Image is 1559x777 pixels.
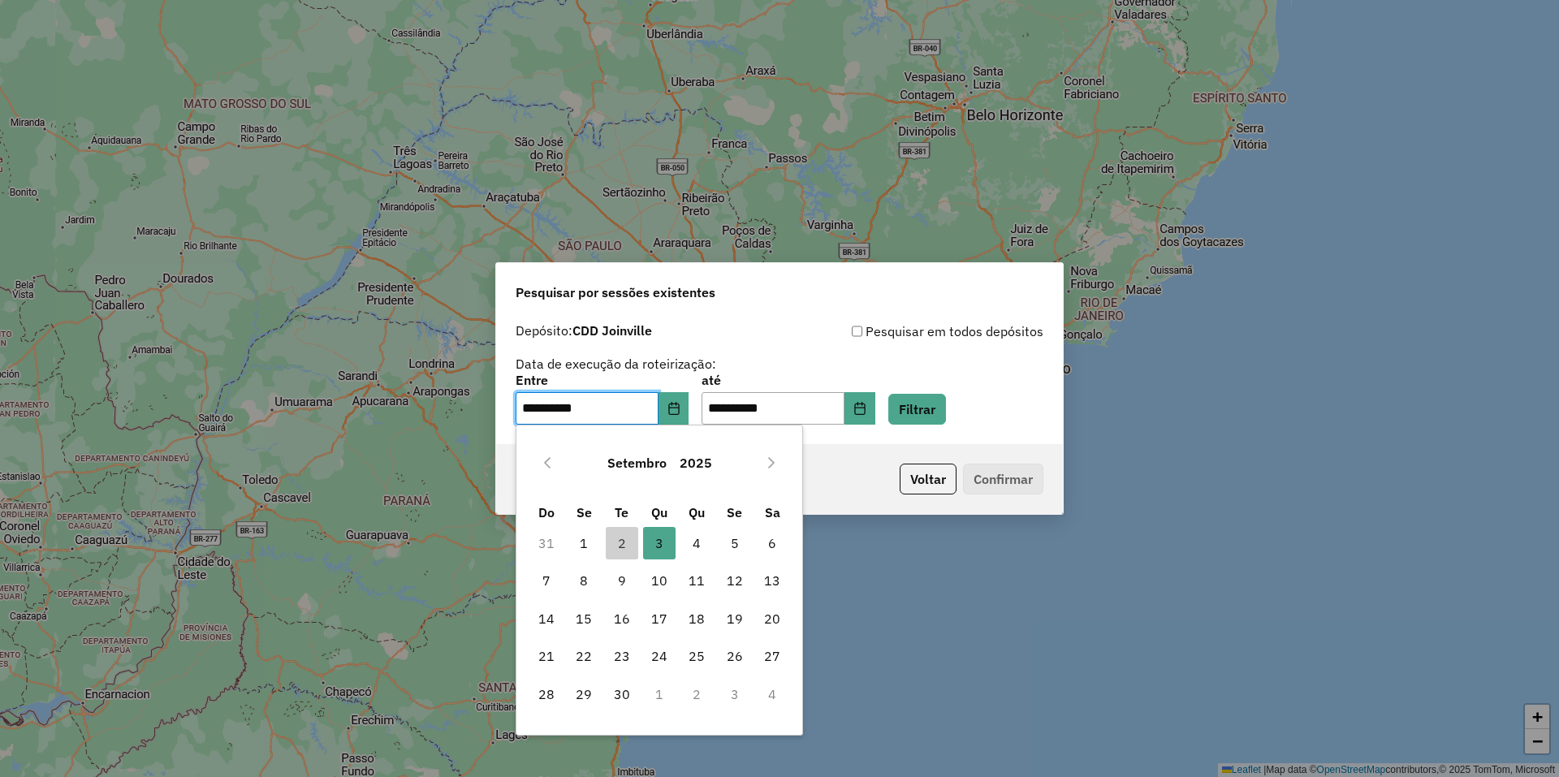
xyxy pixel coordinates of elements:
[568,564,600,597] span: 8
[606,564,638,597] span: 9
[678,524,715,562] td: 4
[719,564,751,597] span: 12
[754,524,791,562] td: 6
[680,527,713,559] span: 4
[568,602,600,635] span: 15
[530,602,563,635] span: 14
[528,524,565,562] td: 31
[765,504,780,520] span: Sa
[565,524,602,562] td: 1
[756,640,788,672] span: 27
[641,600,678,637] td: 17
[565,600,602,637] td: 15
[606,640,638,672] span: 23
[565,562,602,599] td: 8
[659,392,689,425] button: Choose Date
[516,370,689,390] label: Entre
[779,322,1043,341] div: Pesquisar em todos depósitos
[643,527,676,559] span: 3
[680,602,713,635] span: 18
[716,600,754,637] td: 19
[754,562,791,599] td: 13
[568,640,600,672] span: 22
[538,504,555,520] span: Do
[565,675,602,712] td: 29
[643,602,676,635] span: 17
[516,354,716,373] label: Data de execução da roteirização:
[602,600,640,637] td: 16
[615,504,628,520] span: Te
[602,675,640,712] td: 30
[719,640,751,672] span: 26
[530,640,563,672] span: 21
[680,564,713,597] span: 11
[568,527,600,559] span: 1
[641,524,678,562] td: 3
[678,675,715,712] td: 2
[606,527,638,559] span: 2
[565,637,602,675] td: 22
[528,600,565,637] td: 14
[602,562,640,599] td: 9
[643,564,676,597] span: 10
[530,564,563,597] span: 7
[716,562,754,599] td: 12
[572,322,652,339] strong: CDD Joinville
[516,321,652,340] label: Depósito:
[641,637,678,675] td: 24
[568,678,600,710] span: 29
[643,640,676,672] span: 24
[716,637,754,675] td: 26
[678,637,715,675] td: 25
[641,675,678,712] td: 1
[844,392,875,425] button: Choose Date
[678,562,715,599] td: 11
[754,675,791,712] td: 4
[528,675,565,712] td: 28
[606,602,638,635] span: 16
[528,637,565,675] td: 21
[528,562,565,599] td: 7
[702,370,875,390] label: até
[756,564,788,597] span: 13
[888,394,946,425] button: Filtrar
[602,524,640,562] td: 2
[900,464,957,494] button: Voltar
[651,504,667,520] span: Qu
[716,524,754,562] td: 5
[530,678,563,710] span: 28
[577,504,592,520] span: Se
[689,504,705,520] span: Qu
[719,602,751,635] span: 19
[758,450,784,476] button: Next Month
[754,637,791,675] td: 27
[754,600,791,637] td: 20
[716,675,754,712] td: 3
[606,678,638,710] span: 30
[673,443,719,482] button: Choose Year
[680,640,713,672] span: 25
[516,283,715,302] span: Pesquisar por sessões existentes
[516,425,803,736] div: Choose Date
[756,527,788,559] span: 6
[719,527,751,559] span: 5
[641,562,678,599] td: 10
[534,450,560,476] button: Previous Month
[678,600,715,637] td: 18
[601,443,673,482] button: Choose Month
[727,504,742,520] span: Se
[602,637,640,675] td: 23
[756,602,788,635] span: 20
